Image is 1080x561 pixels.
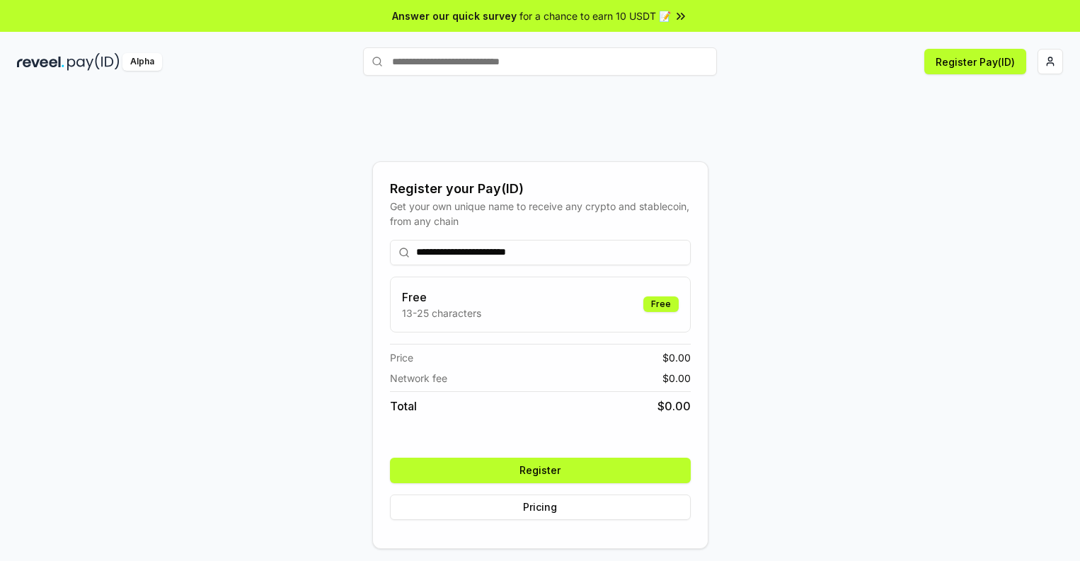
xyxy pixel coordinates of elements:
[390,398,417,415] span: Total
[662,371,691,386] span: $ 0.00
[662,350,691,365] span: $ 0.00
[402,306,481,320] p: 13-25 characters
[390,458,691,483] button: Register
[122,53,162,71] div: Alpha
[924,49,1026,74] button: Register Pay(ID)
[17,53,64,71] img: reveel_dark
[643,296,679,312] div: Free
[519,8,671,23] span: for a chance to earn 10 USDT 📝
[402,289,481,306] h3: Free
[67,53,120,71] img: pay_id
[390,350,413,365] span: Price
[392,8,517,23] span: Answer our quick survey
[390,199,691,229] div: Get your own unique name to receive any crypto and stablecoin, from any chain
[390,371,447,386] span: Network fee
[657,398,691,415] span: $ 0.00
[390,179,691,199] div: Register your Pay(ID)
[390,495,691,520] button: Pricing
